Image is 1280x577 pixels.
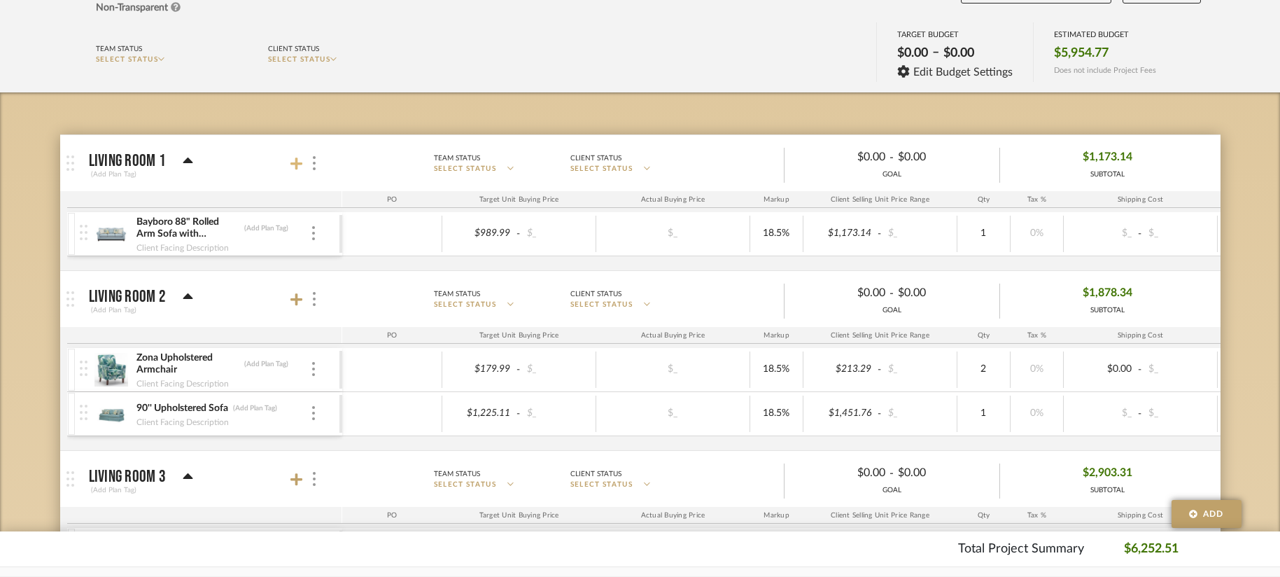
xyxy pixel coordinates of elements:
div: Client Selling Unit Price Range [803,191,957,208]
div: $989.99 [446,223,515,244]
span: $2,903.31 [1083,462,1132,484]
div: Client Facing Description [136,241,230,255]
div: Client Status [268,43,319,55]
div: 1 [962,223,1006,244]
div: PO [342,327,442,344]
div: Bayboro 88" Rolled Arm Sofa with Reversible Cushion [136,216,240,241]
img: vertical-grip.svg [80,361,87,376]
img: 3dots-v.svg [313,292,316,306]
div: $1,225.11 [446,403,515,424]
img: grip.svg [66,155,74,171]
div: Living Room 2(Add Plan Tag)Team StatusSELECT STATUSClient StatusSELECT STATUS$0.00-$0.00GOAL$1,87... [67,327,1221,450]
div: Qty [957,191,1011,208]
div: Target Unit Buying Price [442,507,596,524]
div: Team Status [96,43,142,55]
div: $0.00 [796,282,889,304]
div: PO [342,507,442,524]
div: Team Status [434,468,480,480]
div: $0.00 [893,41,932,65]
span: SELECT STATUS [570,480,633,490]
span: - [1136,227,1144,241]
div: Zona Upholstered Armchair [136,352,240,377]
img: c1dbb1ce-bf57-4228-913b-bfe63b0757b2_50x50.jpg [94,353,129,387]
div: 0% [1015,403,1059,424]
div: $_ [1068,403,1137,424]
div: Markup [750,191,803,208]
img: vertical-grip.svg [80,405,87,420]
div: Shipping Cost [1064,191,1218,208]
span: SELECT STATUS [96,56,159,63]
div: 90'' Upholstered Sofa [136,402,229,415]
p: Living Room 1 [89,153,166,169]
div: Tax % [1011,191,1064,208]
div: Client Selling Unit Price Range [803,327,957,344]
div: (Add Plan Tag) [244,359,289,369]
div: $213.29 [808,359,876,380]
p: Total Project Summary [958,540,1084,559]
img: grip.svg [66,291,74,307]
div: Team Status [434,152,480,165]
img: 772874f5-b2bb-4bd1-85f5-97220247e2a8_50x50.jpg [94,217,129,251]
div: 0% [1015,359,1059,380]
span: SELECT STATUS [570,164,633,174]
div: (Add Plan Tag) [89,304,139,317]
img: 3dots-v.svg [313,156,316,170]
span: - [875,363,884,377]
div: 1 [962,403,1006,424]
span: - [889,285,894,302]
span: – [932,45,939,65]
div: Client Status [570,288,621,300]
span: - [1136,407,1144,421]
img: 3dots-v.svg [312,406,315,420]
div: $_ [634,223,711,244]
mat-expansion-panel-header: Living Room 2(Add Plan Tag)Team StatusSELECT STATUSClient StatusSELECT STATUS$0.00-$0.00GOAL$1,87... [60,271,1221,327]
div: $0.00 [796,146,889,168]
span: SELECT STATUS [434,480,497,490]
mat-expansion-panel-header: Living Room 3(Add Plan Tag)Team StatusSELECT STATUSClient StatusSELECT STATUS$0.00-$0.00GOAL$2,90... [60,451,1221,507]
div: Target Unit Buying Price [442,327,596,344]
span: Add [1203,508,1224,520]
img: 3dots-v.svg [312,362,315,376]
div: $0.00 [894,462,987,484]
img: grip.svg [66,471,74,487]
div: GOAL [785,169,999,180]
div: Client Facing Description [136,377,230,391]
div: $_ [523,223,591,244]
div: Tax % [1011,327,1064,344]
div: $0.00 [894,282,987,304]
img: 672716ae-f555-49d9-bade-dd5590170c4a_50x50.jpg [94,397,129,431]
div: 18.5% [754,359,799,380]
div: $_ [884,403,952,424]
div: ESTIMATED BUDGET [1054,30,1156,39]
div: Actual Buying Price [596,191,750,208]
div: Actual Buying Price [596,507,750,524]
span: $1,173.14 [1083,146,1132,168]
div: Shipping Cost [1064,327,1218,344]
div: $_ [1144,403,1213,424]
div: 2 [962,359,1006,380]
img: 3dots-v.svg [313,472,316,486]
div: Shipping Cost [1064,507,1218,524]
span: SELECT STATUS [434,164,497,174]
div: 18.5% [754,403,799,424]
span: $5,954.77 [1054,46,1109,61]
span: - [514,363,523,377]
div: (Add Plan Tag) [244,223,289,233]
span: - [875,407,884,421]
div: (Add Plan Tag) [232,403,278,413]
div: (Add Plan Tag) [89,484,139,496]
span: - [889,149,894,166]
span: Does not include Project Fees [1054,66,1156,75]
div: $_ [634,403,711,424]
img: vertical-grip.svg [80,225,87,240]
div: 18.5% [754,223,799,244]
div: TARGET BUDGET [897,30,1013,39]
div: $0.00 [894,146,987,168]
div: $_ [1068,223,1137,244]
div: $0.00 [939,41,978,65]
div: $179.99 [446,359,515,380]
div: SUBTOTAL [1083,485,1132,496]
div: PO [342,191,442,208]
div: $_ [1144,223,1213,244]
span: $1,878.34 [1083,282,1132,304]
